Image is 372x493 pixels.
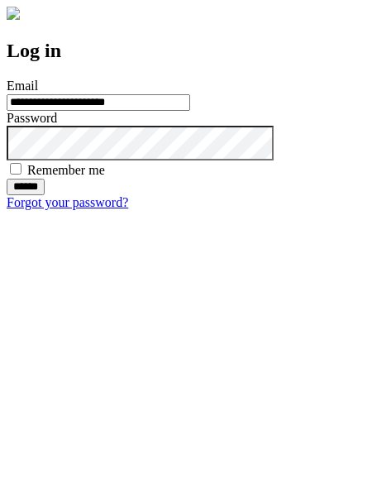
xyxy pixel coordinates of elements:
[27,163,105,177] label: Remember me
[7,195,128,209] a: Forgot your password?
[7,40,365,62] h2: Log in
[7,7,20,20] img: logo-4e3dc11c47720685a147b03b5a06dd966a58ff35d612b21f08c02c0306f2b779.png
[7,111,57,125] label: Password
[7,79,38,93] label: Email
